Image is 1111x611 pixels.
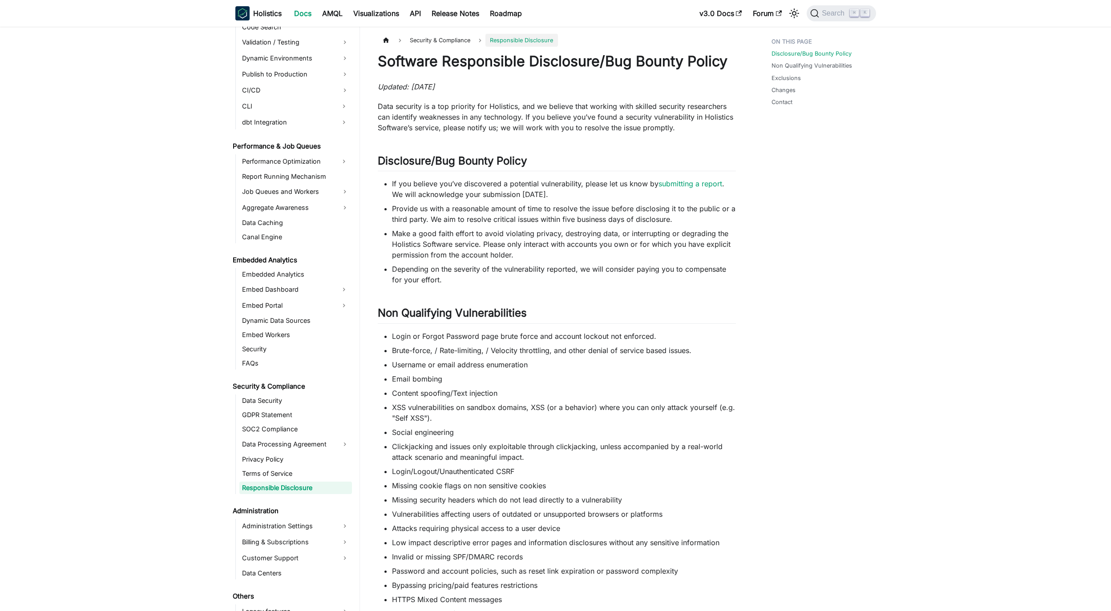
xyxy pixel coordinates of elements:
[239,185,352,199] a: Job Queues and Workers
[426,6,485,20] a: Release Notes
[230,254,352,266] a: Embedded Analytics
[378,82,435,91] em: Updated: [DATE]
[348,6,404,20] a: Visualizations
[239,115,336,129] a: dbt Integration
[226,27,360,611] nav: Docs sidebar
[239,51,352,65] a: Dynamic Environments
[336,282,352,297] button: Expand sidebar category 'Embed Dashboard'
[239,357,352,370] a: FAQs
[239,99,336,113] a: CLI
[392,494,736,505] li: Missing security headers which do not lead directly to a vulnerability
[392,264,736,285] li: Depending on the severity of the vulnerability reported, we will consider paying you to compensat...
[336,115,352,129] button: Expand sidebar category 'dbt Integration'
[239,437,352,451] a: Data Processing Agreement
[485,6,527,20] a: Roadmap
[378,306,736,323] h2: Non Qualifying Vulnerabilities
[404,6,426,20] a: API
[239,298,336,313] a: Embed Portal
[239,35,352,49] a: Validation / Testing
[239,329,352,341] a: Embed Workers
[230,505,352,517] a: Administration
[392,228,736,260] li: Make a good faith effort to avoid violating privacy, destroying data, or interrupting or degradin...
[850,9,859,17] kbd: ⌘
[289,6,317,20] a: Docs
[239,282,336,297] a: Embed Dashboard
[392,509,736,519] li: Vulnerabilities affecting users of outdated or unsupported browsers or platforms
[239,467,352,480] a: Terms of Service
[239,519,352,533] a: Administration Settings
[772,74,801,82] a: Exclusions
[378,34,395,47] a: Home page
[239,201,352,215] a: Aggregate Awareness
[392,203,736,225] li: Provide us with a reasonable amount of time to resolve the issue before disclosing it to the publ...
[392,537,736,548] li: Low impact descriptive error pages and information disclosures without any sensitive information
[405,34,475,47] span: Security & Compliance
[239,535,352,549] a: Billing & Subscriptions
[772,86,796,94] a: Changes
[239,217,352,229] a: Data Caching
[378,154,736,171] h2: Disclosure/Bug Bounty Policy
[253,8,282,19] b: Holistics
[392,441,736,462] li: Clickjacking and issues only exploitable through clickjacking, unless accompanied by a real-world...
[239,83,352,97] a: CI/CD
[239,567,352,579] a: Data Centers
[239,21,352,33] a: Code Search
[819,9,850,17] span: Search
[485,34,558,47] span: Responsible Disclosure
[392,427,736,438] li: Social engineering
[336,99,352,113] button: Expand sidebar category 'CLI'
[378,52,736,70] h1: Software Responsible Disclosure/Bug Bounty Policy
[392,345,736,356] li: Brute-force, / Rate-limiting, / Velocity throttling, and other denial of service based issues.
[239,231,352,243] a: Canal Engine
[392,480,736,491] li: Missing cookie flags on non sensitive cookies
[317,6,348,20] a: AMQL
[694,6,747,20] a: v3.0 Docs
[392,374,736,384] li: Email bombing
[392,388,736,398] li: Content spoofing/Text injection
[230,590,352,603] a: Others
[239,67,352,81] a: Publish to Production
[392,523,736,534] li: Attacks requiring physical access to a user device
[861,9,869,17] kbd: K
[239,482,352,494] a: Responsible Disclosure
[659,179,722,188] a: submitting a report
[772,49,852,58] a: Disclosure/Bug Bounty Policy
[239,409,352,421] a: GDPR Statement
[392,402,736,423] li: XSS vulnerabilities on sandbox domains, XSS (or a behavior) where you can only attack yourself (e...
[392,580,736,591] li: Bypassing pricing/paid features restrictions
[378,34,736,47] nav: Breadcrumbs
[336,298,352,313] button: Expand sidebar category 'Embed Portal'
[378,101,736,133] p: Data security is a top priority for Holistics, and we believe that working with skilled security ...
[392,359,736,370] li: Username or email address enumeration
[239,394,352,407] a: Data Security
[747,6,787,20] a: Forum
[772,61,852,70] a: Non Qualifying Vulnerabilities
[239,551,352,565] a: Customer Support
[230,140,352,153] a: Performance & Job Queues
[392,551,736,562] li: Invalid or missing SPF/DMARC records
[235,6,282,20] a: HolisticsHolistics
[392,594,736,605] li: HTTPS Mixed Content messages
[772,98,792,106] a: Contact
[235,6,250,20] img: Holistics
[239,423,352,435] a: SOC2 Compliance
[392,466,736,477] li: Login/Logout/Unauthenticated CSRF
[230,380,352,393] a: Security & Compliance
[787,6,801,20] button: Switch between dark and light mode (currently light mode)
[239,268,352,281] a: Embedded Analytics
[336,154,352,169] button: Expand sidebar category 'Performance Optimization'
[807,5,876,21] button: Search (Command+K)
[239,453,352,466] a: Privacy Policy
[239,170,352,183] a: Report Running Mechanism
[239,343,352,355] a: Security
[392,566,736,576] li: Password and account policies, such as reset link expiration or password complexity
[392,331,736,342] li: Login or Forgot Password page brute force and account lockout not enforced.
[239,154,336,169] a: Performance Optimization
[392,178,736,200] li: If you believe you’ve discovered a potential vulnerability, please let us know by . We will ackno...
[239,314,352,327] a: Dynamic Data Sources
